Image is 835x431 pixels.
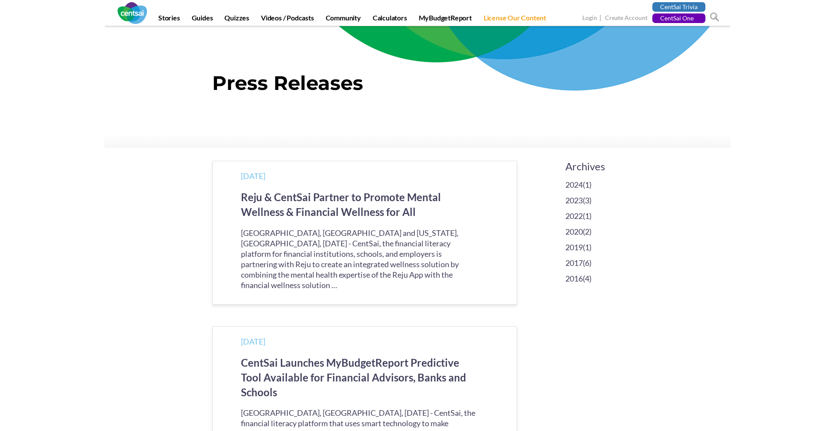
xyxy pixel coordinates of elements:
[565,195,623,206] li: (3)
[652,13,705,23] a: CentSai One
[605,14,648,23] a: Create Account
[241,228,475,290] p: [GEOGRAPHIC_DATA], [GEOGRAPHIC_DATA] and [US_STATE], [GEOGRAPHIC_DATA], [DATE] - CentSai, the fin...
[565,210,623,222] li: (1)
[256,13,319,26] a: Videos / Podcasts
[414,13,477,26] a: MyBudgetReport
[117,2,147,24] img: CentSai
[565,257,583,269] a: 2017
[565,179,623,190] li: (1)
[565,161,623,172] h3: Archives
[321,13,366,26] a: Community
[565,257,623,269] li: (6)
[565,242,583,253] a: 2019
[565,195,583,206] a: 2023
[565,273,623,284] li: (4)
[241,191,441,218] a: Reju & CentSai Partner to Promote Mental Wellness & Financial Wellness for All
[153,13,185,26] a: Stories
[565,226,623,237] li: (2)
[598,13,604,23] span: |
[565,273,583,284] a: 2016
[652,2,705,12] a: CentSai Trivia
[367,13,412,26] a: Calculators
[187,13,218,26] a: Guides
[241,337,265,346] time: [DATE]
[212,71,623,99] h1: Press Releases
[478,13,551,26] a: License Our Content
[219,13,254,26] a: Quizzes
[241,171,265,181] time: [DATE]
[565,242,623,253] li: (1)
[565,179,583,190] a: 2024
[565,226,583,237] a: 2020
[565,210,583,222] a: 2022
[582,14,597,23] a: Login
[241,356,466,399] a: CentSai Launches MyBudgetReport Predictive Tool Available for Financial Advisors, Banks and Schools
